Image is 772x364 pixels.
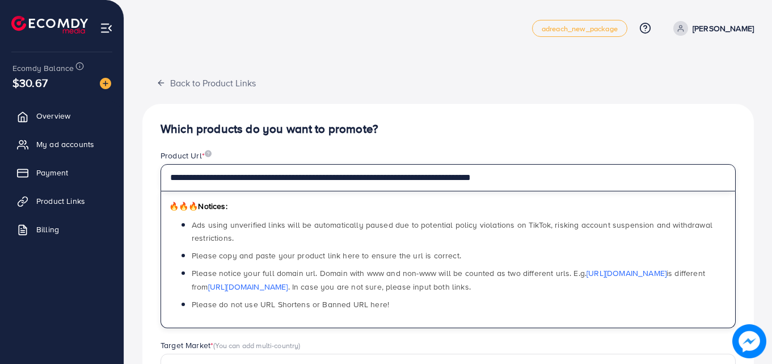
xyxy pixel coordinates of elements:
[36,224,59,235] span: Billing
[9,104,115,127] a: Overview
[12,62,74,74] span: Ecomdy Balance
[532,20,627,37] a: adreach_new_package
[208,281,288,292] a: [URL][DOMAIN_NAME]
[169,200,227,212] span: Notices:
[12,74,48,91] span: $30.67
[169,200,198,212] span: 🔥🔥🔥
[161,150,212,161] label: Product Url
[192,267,705,292] span: Please notice your full domain url. Domain with www and non-www will be counted as two different ...
[100,22,113,35] img: menu
[142,70,270,95] button: Back to Product Links
[542,25,618,32] span: adreach_new_package
[11,16,88,34] img: logo
[205,150,212,157] img: image
[161,122,736,136] h4: Which products do you want to promote?
[192,219,712,244] span: Ads using unverified links will be automatically paused due to potential policy violations on Tik...
[213,340,300,350] span: (You can add multi-country)
[693,22,754,35] p: [PERSON_NAME]
[192,250,461,261] span: Please copy and paste your product link here to ensure the url is correct.
[732,324,766,358] img: image
[100,78,111,89] img: image
[9,161,115,184] a: Payment
[9,190,115,212] a: Product Links
[587,267,666,279] a: [URL][DOMAIN_NAME]
[9,218,115,241] a: Billing
[161,340,301,351] label: Target Market
[669,21,754,36] a: [PERSON_NAME]
[36,139,94,150] span: My ad accounts
[36,195,85,207] span: Product Links
[9,133,115,156] a: My ad accounts
[36,110,70,122] span: Overview
[36,167,68,178] span: Payment
[192,299,389,310] span: Please do not use URL Shortens or Banned URL here!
